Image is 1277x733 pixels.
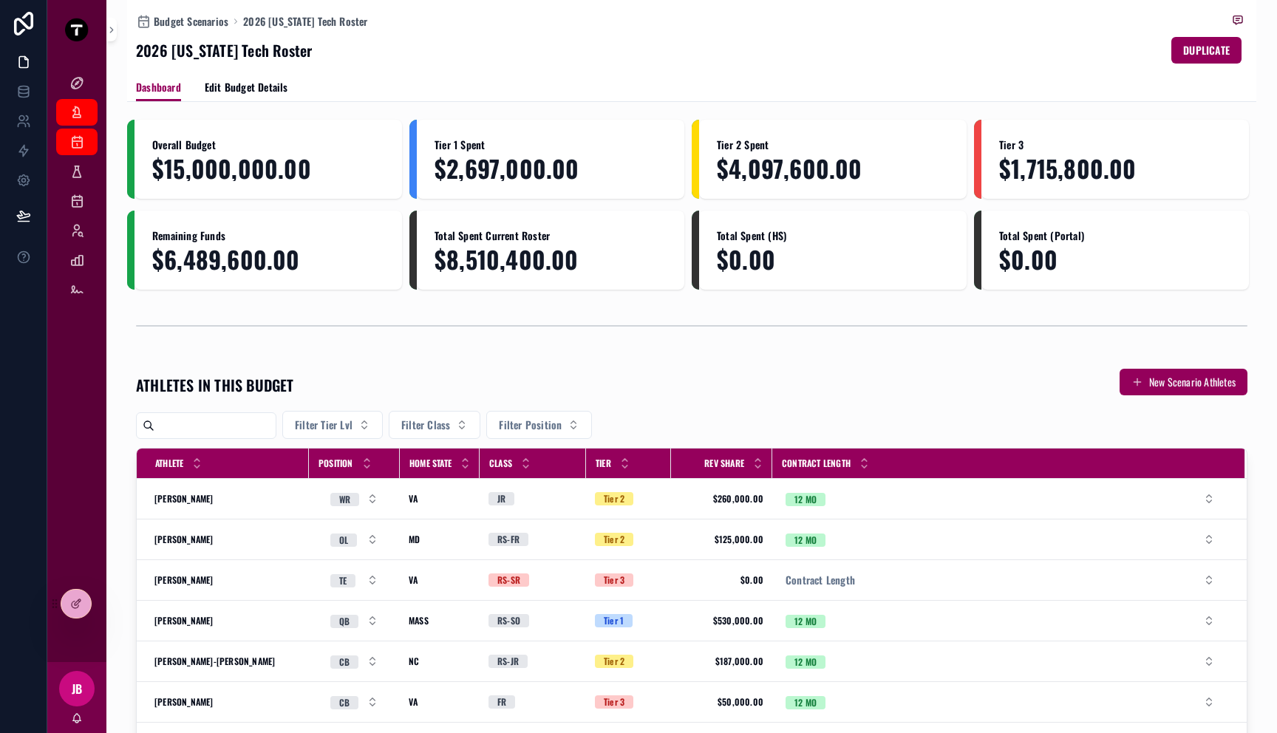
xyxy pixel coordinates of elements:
[409,655,471,667] a: NC
[154,615,300,627] a: [PERSON_NAME]
[339,655,350,669] div: CB
[680,574,763,586] a: $0.00
[319,457,353,469] span: Position
[155,457,183,469] span: Athlete
[774,526,1227,553] button: Select Button
[680,696,763,708] a: $50,000.00
[604,533,624,546] div: Tier 2
[152,246,384,272] span: $6,489,600.00
[319,607,390,634] button: Select Button
[774,689,1227,715] button: Select Button
[435,137,667,152] span: Tier 1 Spent
[136,74,181,102] a: Dashboard
[596,457,611,469] span: Tier
[497,614,520,627] div: RS-SO
[154,14,228,29] span: Budget Scenarios
[595,533,662,546] a: Tier 2
[435,228,667,243] span: Total Spent Current Roster
[409,615,471,627] a: MASS
[774,485,1227,512] button: Select Button
[409,533,420,545] span: MD
[154,493,300,505] a: [PERSON_NAME]
[497,573,520,587] div: RS-SR
[136,40,312,61] h1: 2026 [US_STATE] Tech Roster
[136,80,181,95] span: Dashboard
[499,417,562,432] span: Filter Position
[243,14,367,29] a: 2026 [US_STATE] Tech Roster
[318,485,391,513] a: Select Button
[704,457,744,469] span: Rev Share
[680,493,763,505] a: $260,000.00
[497,492,505,505] div: JR
[497,695,506,709] div: FR
[319,485,390,512] button: Select Button
[717,155,949,181] span: $4,097,600.00
[154,655,300,667] a: [PERSON_NAME]‑[PERSON_NAME]
[595,614,662,627] a: Tier 1
[774,648,1227,675] button: Select Button
[794,696,817,709] div: 12 MO
[488,573,577,587] a: RS-SR
[595,655,662,668] a: Tier 2
[409,574,418,586] span: VA
[497,655,519,668] div: RS-JR
[999,137,1231,152] span: Tier 3
[409,533,471,545] a: MD
[318,647,391,675] a: Select Button
[1171,37,1242,64] button: DUPLICATE
[604,695,624,709] div: Tier 3
[604,573,624,587] div: Tier 3
[319,526,390,553] button: Select Button
[409,655,419,667] span: NC
[488,695,577,709] a: FR
[680,655,763,667] a: $187,000.00
[680,533,763,545] a: $125,000.00
[318,607,391,635] a: Select Button
[409,615,429,627] span: MASS
[773,485,1227,513] a: Select Button
[154,615,214,627] span: [PERSON_NAME]
[488,655,577,668] a: RS-JR
[154,696,300,708] a: [PERSON_NAME]
[318,688,391,716] a: Select Button
[154,533,300,545] a: [PERSON_NAME]
[295,417,353,432] span: Filter Tier Lvl
[604,655,624,668] div: Tier 2
[319,689,390,715] button: Select Button
[773,688,1227,716] a: Select Button
[794,615,817,628] div: 12 MO
[409,574,471,586] a: VA
[595,492,662,505] a: Tier 2
[409,696,471,708] a: VA
[389,411,480,439] button: Select Button
[773,566,1227,594] a: Select Button
[339,533,348,547] div: OL
[773,607,1227,635] a: Select Button
[794,655,817,669] div: 12 MO
[339,493,350,506] div: WR
[152,155,384,181] span: $15,000,000.00
[409,493,471,505] a: VA
[65,18,89,41] img: App logo
[794,533,817,547] div: 12 MO
[154,533,214,545] span: [PERSON_NAME]
[339,696,350,709] div: CB
[205,74,288,103] a: Edit Budget Details
[435,246,667,272] span: $8,510,400.00
[409,457,452,469] span: Home State
[318,566,391,594] a: Select Button
[680,615,763,627] a: $530,000.00
[1183,43,1230,58] span: DUPLICATE
[154,493,214,505] span: [PERSON_NAME]
[604,492,624,505] div: Tier 2
[1120,369,1247,395] button: New Scenario Athletes
[786,573,855,587] span: Contract Length
[72,680,82,698] span: JB
[717,228,949,243] span: Total Spent (HS)
[319,567,390,593] button: Select Button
